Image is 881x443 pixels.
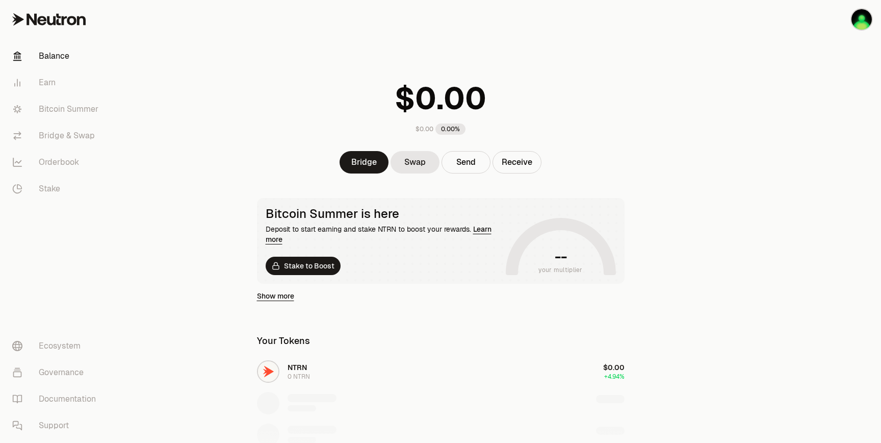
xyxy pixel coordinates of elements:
div: Bitcoin Summer is here [266,207,502,221]
a: Bridge & Swap [4,122,110,149]
span: your multiplier [538,265,583,275]
button: Receive [493,151,541,174]
a: Stake [4,176,110,202]
a: Balance [4,43,110,69]
a: Earn [4,69,110,96]
button: Send [442,151,490,174]
div: Deposit to start earning and stake NTRN to boost your rewards. [266,224,502,244]
a: Bridge [340,151,388,174]
a: Support [4,412,110,439]
a: Ecosystem [4,333,110,359]
a: Documentation [4,386,110,412]
a: Orderbook [4,149,110,176]
div: $0.00 [416,125,433,133]
h1: -- [555,249,566,265]
a: Stake to Boost [266,257,341,275]
div: 0.00% [435,124,465,135]
a: Show more [257,291,294,301]
img: Wallet for LTI [851,9,872,30]
a: Swap [391,151,439,174]
a: Bitcoin Summer [4,96,110,122]
a: Governance [4,359,110,386]
div: Your Tokens [257,334,310,348]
